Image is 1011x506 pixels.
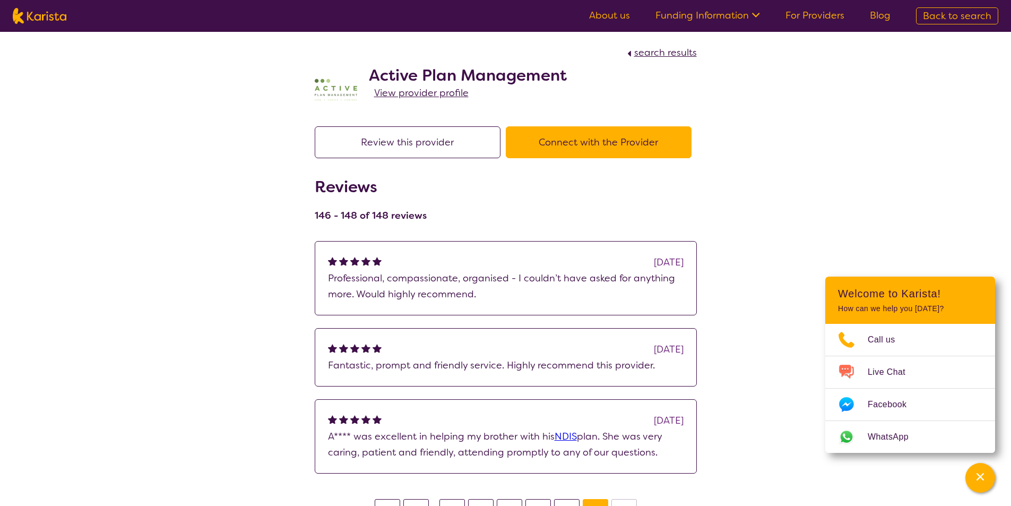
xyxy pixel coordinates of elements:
a: Review this provider [315,136,506,149]
button: Connect with the Provider [506,126,692,158]
img: fullstar [373,415,382,424]
h2: Welcome to Karista! [838,287,982,300]
div: Channel Menu [825,277,995,453]
img: fullstar [373,344,382,353]
a: Funding Information [655,9,760,22]
img: fullstar [339,344,348,353]
a: NDIS [555,430,577,443]
img: fullstar [328,344,337,353]
p: Professional, compassionate, organised - I couldn’t have asked for anything more. Would highly re... [328,270,684,302]
div: [DATE] [654,341,684,357]
a: Back to search [916,7,998,24]
img: pypzb5qm7jexfhutod0x.png [315,68,357,111]
img: fullstar [339,256,348,265]
p: Fantastic, prompt and friendly service. Highly recommend this provider. [328,357,684,373]
h2: Active Plan Management [369,66,567,85]
button: Review this provider [315,126,500,158]
span: Facebook [868,397,919,413]
h4: 146 - 148 of 148 reviews [315,209,427,222]
div: [DATE] [654,254,684,270]
span: Call us [868,332,908,348]
a: Connect with the Provider [506,136,697,149]
a: Blog [870,9,891,22]
img: Karista logo [13,8,66,24]
img: fullstar [373,256,382,265]
button: Channel Menu [965,463,995,493]
a: Web link opens in a new tab. [825,421,995,453]
ul: Choose channel [825,324,995,453]
p: A**** was excellent in helping my brother with his plan. She was very caring, patient and friendl... [328,428,684,460]
a: About us [589,9,630,22]
img: fullstar [361,256,370,265]
div: [DATE] [654,413,684,428]
span: Live Chat [868,364,918,380]
img: fullstar [361,344,370,353]
img: fullstar [350,256,359,265]
h2: Reviews [315,177,427,196]
span: search results [634,46,697,59]
span: Back to search [923,10,991,22]
img: fullstar [350,344,359,353]
p: How can we help you [DATE]? [838,304,982,313]
a: search results [625,46,697,59]
span: View provider profile [374,87,469,99]
img: fullstar [328,415,337,424]
img: fullstar [339,415,348,424]
a: For Providers [785,9,844,22]
img: fullstar [350,415,359,424]
a: View provider profile [374,85,469,101]
span: WhatsApp [868,429,921,445]
img: fullstar [361,415,370,424]
img: fullstar [328,256,337,265]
